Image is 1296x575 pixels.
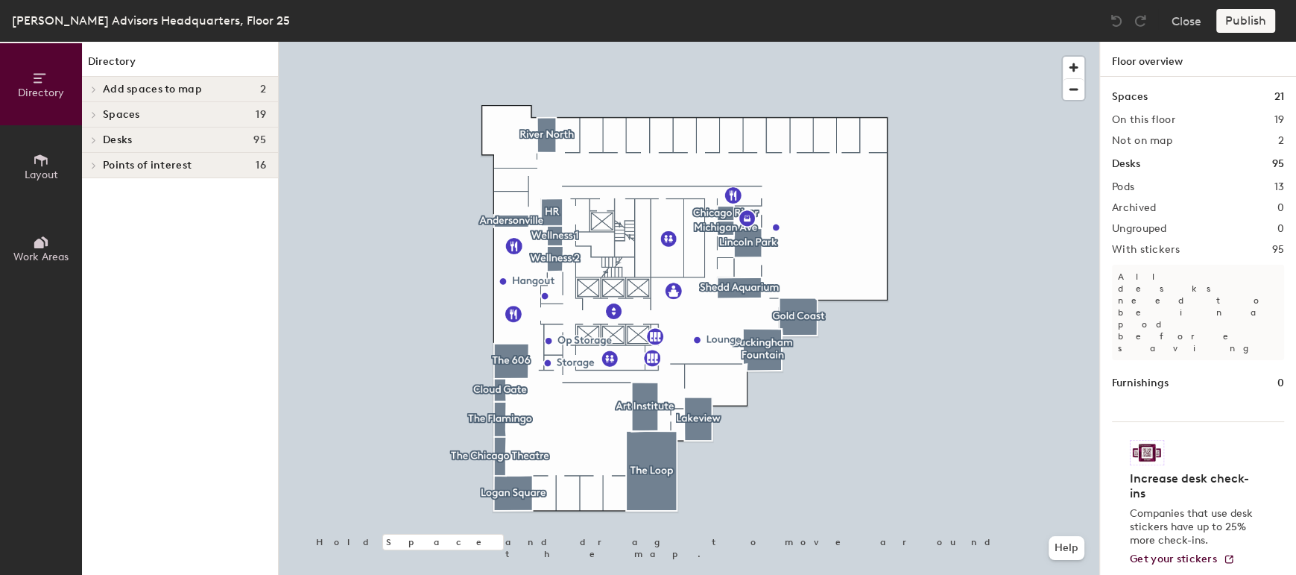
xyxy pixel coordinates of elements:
img: Redo [1133,13,1148,28]
h2: 95 [1271,244,1284,256]
h2: 0 [1277,202,1284,214]
span: 95 [253,134,266,146]
span: Points of interest [103,160,192,172]
h1: Directory [82,54,278,77]
span: 19 [256,109,266,121]
h2: Ungrouped [1112,223,1167,235]
img: Undo [1109,13,1124,28]
h2: 0 [1277,223,1284,235]
button: Help [1049,536,1084,560]
h2: 19 [1274,114,1284,126]
h2: On this floor [1112,114,1175,126]
h1: 0 [1277,375,1284,392]
span: 16 [256,160,266,172]
h1: Floor overview [1100,42,1296,77]
span: Layout [25,169,58,181]
span: Directory [18,87,64,99]
h2: With stickers [1112,244,1180,256]
span: Add spaces to map [103,84,202,95]
button: Close [1172,9,1201,33]
h2: Not on map [1112,135,1172,147]
h1: Desks [1112,156,1140,172]
h1: Furnishings [1112,375,1169,392]
h2: 2 [1278,135,1284,147]
span: 2 [260,84,266,95]
h2: Archived [1112,202,1156,214]
span: Get your stickers [1130,553,1217,565]
h1: Spaces [1112,89,1148,105]
div: [PERSON_NAME] Advisors Headquarters, Floor 25 [12,11,290,30]
h1: 21 [1274,89,1284,105]
a: Get your stickers [1130,553,1235,566]
p: Companies that use desk stickers have up to 25% more check-ins. [1130,507,1257,547]
h2: Pods [1112,181,1134,193]
span: Desks [103,134,132,146]
h1: 95 [1272,156,1284,172]
p: All desks need to be in a pod before saving [1112,265,1284,360]
span: Work Areas [13,251,69,263]
h4: Increase desk check-ins [1130,471,1257,501]
h2: 13 [1274,181,1284,193]
img: Sticker logo [1130,440,1164,465]
span: Spaces [103,109,140,121]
